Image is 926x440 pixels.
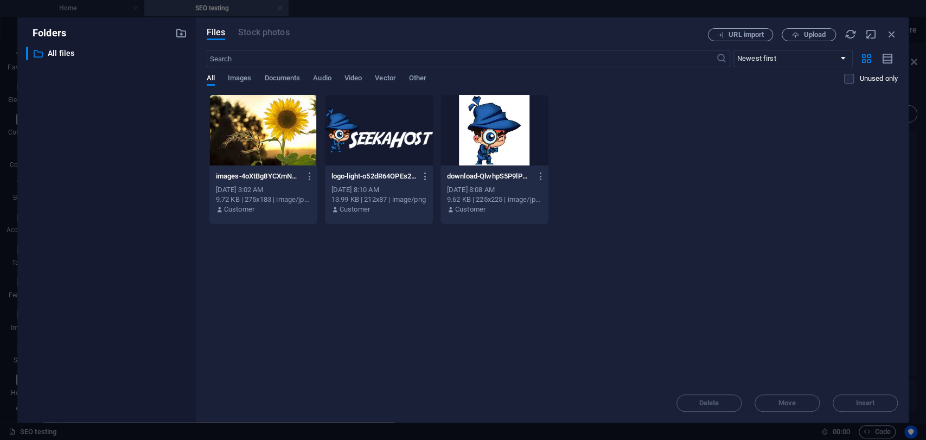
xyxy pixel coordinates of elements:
[269,174,329,189] span: Paste clipboard
[228,72,252,87] span: Images
[207,26,226,39] span: Files
[845,28,857,40] i: Reload
[175,27,187,39] i: Create new folder
[331,185,426,195] div: [DATE] 8:10 AM
[344,72,362,87] span: Video
[207,50,716,67] input: Search
[4,4,76,14] a: Skip to main content
[859,74,898,84] p: Displays only files that are not in use on the website. Files added during this session can still...
[216,171,301,181] p: images-4oXtBg8YCXmNX2hsj5Upjw.jpg
[447,185,542,195] div: [DATE] 8:08 AM
[455,205,486,214] p: Customer
[375,72,396,87] span: Vector
[803,31,826,38] span: Upload
[708,28,773,41] button: URL import
[729,31,764,38] span: URL import
[886,28,898,40] i: Close
[447,171,532,181] p: download-QlwhpS5P9lPW7AQUt0RXuA.jpg
[264,72,300,87] span: Documents
[216,195,311,205] div: 9.72 KB | 275x183 | image/jpeg
[26,47,28,60] div: ​
[447,195,542,205] div: 9.62 KB | 225x225 | image/jpeg
[331,195,426,205] div: 13.99 KB | 212x87 | image/png
[782,28,836,41] button: Upload
[207,72,215,87] span: All
[224,205,254,214] p: Customer
[216,185,311,195] div: [DATE] 3:02 AM
[4,126,535,203] div: Drop content here
[211,174,265,189] span: Add elements
[48,47,167,60] p: All files
[409,72,426,87] span: Other
[26,26,66,40] p: Folders
[340,205,370,214] p: Customer
[865,28,877,40] i: Minimize
[331,171,417,181] p: logo-light-o52dR64OPEs2qAV_Q66tLA.png
[313,72,331,87] span: Audio
[238,26,289,39] span: This file type is not supported by this element
[52,415,129,424] a: [EMAIL_ADDRESS]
